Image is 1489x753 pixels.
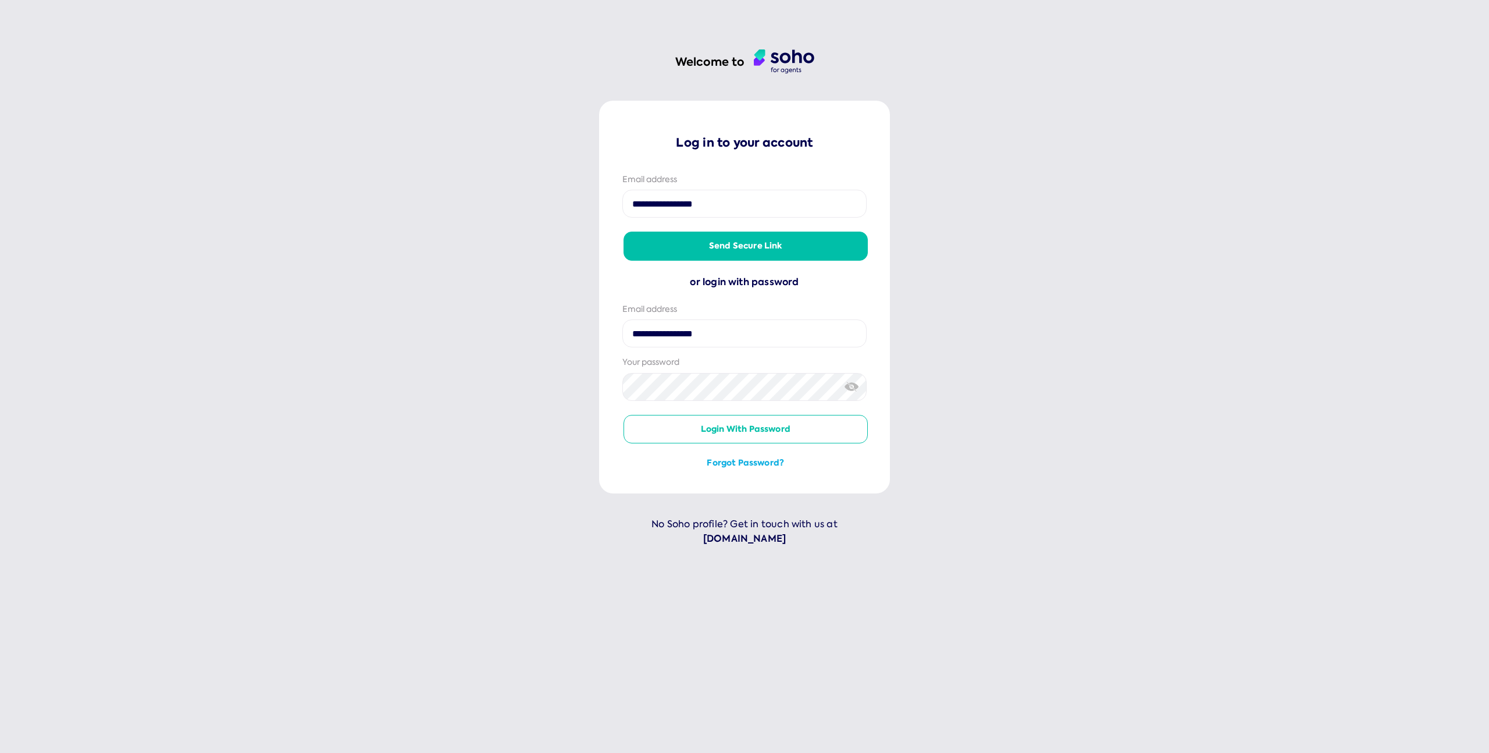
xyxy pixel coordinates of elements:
button: Forgot password? [624,457,868,469]
div: Email address [622,304,867,315]
div: or login with password [622,275,867,290]
img: eye-crossed.svg [845,381,859,393]
button: Login with password [624,415,868,444]
button: Send secure link [624,232,868,261]
div: Your password [622,357,867,368]
h1: Welcome to [675,54,744,70]
p: Log in to your account [622,134,867,151]
img: agent logo [754,49,814,74]
div: Email address [622,174,867,186]
a: [DOMAIN_NAME] [599,531,890,546]
p: No Soho profile? Get in touch with us at [599,517,890,546]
